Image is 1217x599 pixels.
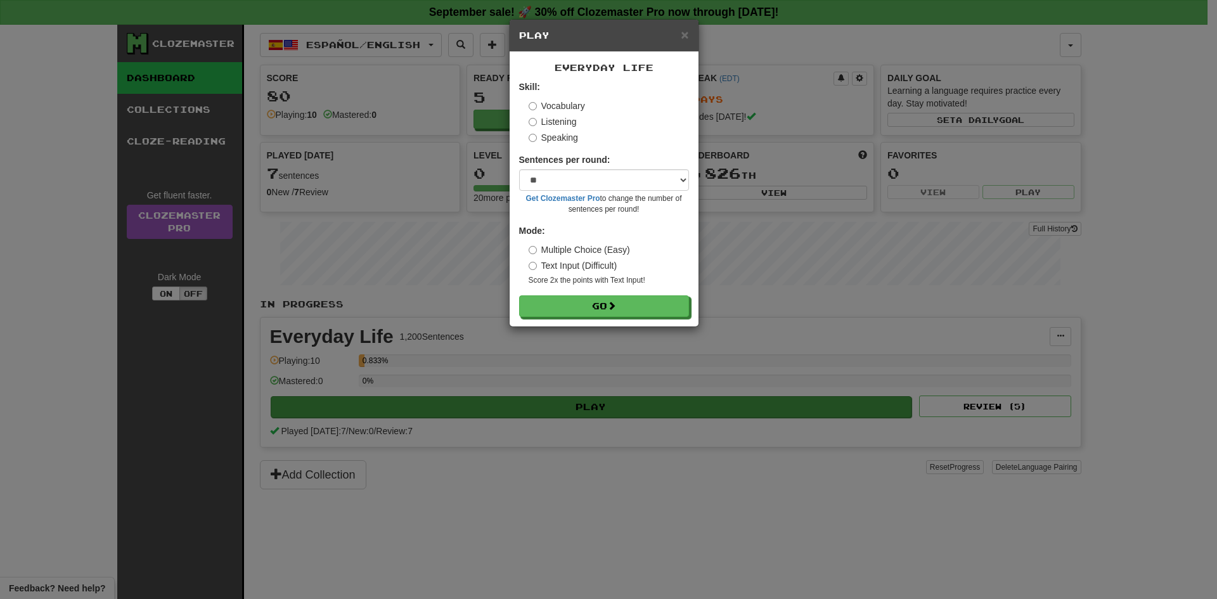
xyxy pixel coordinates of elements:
label: Vocabulary [529,100,585,112]
small: Score 2x the points with Text Input ! [529,275,689,286]
input: Text Input (Difficult) [529,262,537,270]
input: Multiple Choice (Easy) [529,246,537,254]
h5: Play [519,29,689,42]
button: Close [681,28,688,41]
label: Listening [529,115,577,128]
strong: Mode: [519,226,545,236]
label: Sentences per round: [519,153,610,166]
input: Listening [529,118,537,126]
button: Go [519,295,689,317]
label: Multiple Choice (Easy) [529,243,630,256]
small: to change the number of sentences per round! [519,193,689,215]
span: × [681,27,688,42]
label: Text Input (Difficult) [529,259,617,272]
label: Speaking [529,131,578,144]
strong: Skill: [519,82,540,92]
span: Everyday Life [555,62,654,73]
input: Vocabulary [529,102,537,110]
a: Get Clozemaster Pro [526,194,600,203]
input: Speaking [529,134,537,142]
